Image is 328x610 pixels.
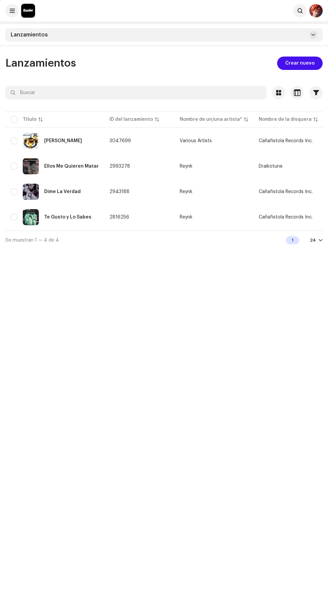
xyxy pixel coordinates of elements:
[5,86,266,99] input: Buscar
[109,215,129,220] span: 2816256
[259,116,312,123] div: Nombre de la disquera
[5,58,76,69] span: Lanzamientos
[109,189,130,194] span: 2943188
[11,32,48,37] span: Lanzamientos
[44,215,91,220] div: Te Gusto y Lo Sabes
[259,189,313,194] span: Cañafistola Records Inc.
[259,164,282,169] span: Draikotune
[109,164,130,169] span: 2993278
[5,238,59,243] span: Se muestran 1 — 4 de 4
[180,215,192,220] div: Reynk
[180,189,248,194] span: Reynk
[21,4,35,17] img: 10370c6a-d0e2-4592-b8a2-38f444b0ca44
[44,164,99,169] div: Ellos Me Quieren Matar
[277,57,323,70] button: Crear nuevo
[180,139,212,143] div: Various Artists
[23,116,36,123] div: Título
[23,184,39,200] img: 6ec75a6c-f642-4515-8773-2209dc402cc8
[180,215,248,220] span: Reynk
[259,139,313,143] span: Cañafistola Records Inc.
[309,4,323,17] img: 854a64e1-f8af-412e-843b-9ff260b75c84
[109,116,153,123] div: ID del lanzamiento
[180,116,242,123] div: Nombre de un/una artista*
[23,209,39,225] img: bd4fe1c6-c7e3-47c9-9be5-acef2c61514a
[23,133,39,149] img: b7fe3d57-960d-4d4c-bb1f-a75b695b57f1
[310,238,316,243] div: 24
[44,139,82,143] div: Lana De Oro
[23,158,39,174] img: 197b7a7c-258b-4f1c-a9d8-6dccbc1fdc5e
[259,215,313,220] span: Cañafistola Records Inc.
[286,236,299,244] div: 1
[180,189,192,194] div: Reynk
[44,189,81,194] div: Dime La Verdad
[109,139,131,143] span: 3047699
[180,164,248,169] span: Reynk
[285,57,315,70] span: Crear nuevo
[180,139,248,143] span: Various Artists
[180,164,192,169] div: Reynk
